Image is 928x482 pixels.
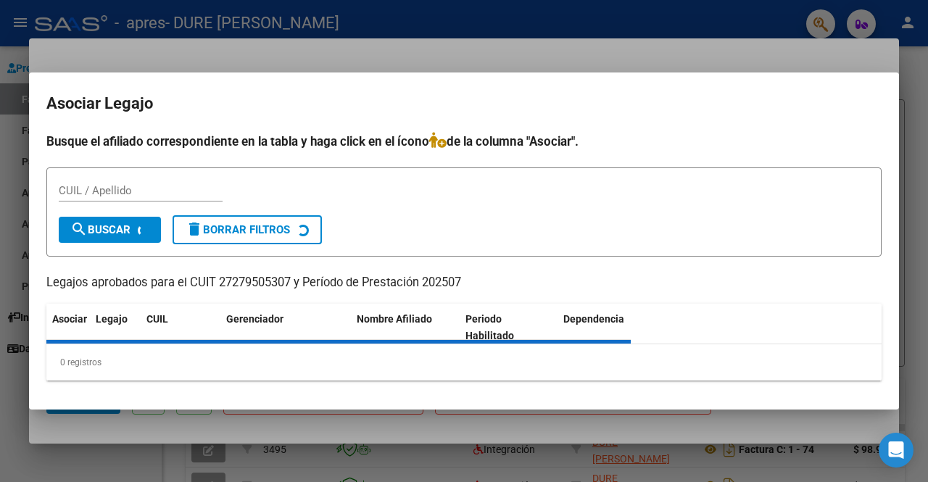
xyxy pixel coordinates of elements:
button: Borrar Filtros [173,215,322,244]
div: 0 registros [46,344,882,381]
mat-icon: delete [186,220,203,238]
h2: Asociar Legajo [46,90,882,117]
span: Asociar [52,313,87,325]
button: Buscar [59,217,161,243]
datatable-header-cell: Nombre Afiliado [351,304,460,352]
div: Open Intercom Messenger [879,433,913,468]
span: Borrar Filtros [186,223,290,236]
datatable-header-cell: Dependencia [558,304,666,352]
span: Nombre Afiliado [357,313,432,325]
mat-icon: search [70,220,88,238]
span: Gerenciador [226,313,283,325]
datatable-header-cell: Legajo [90,304,141,352]
span: Dependencia [563,313,624,325]
p: Legajos aprobados para el CUIT 27279505307 y Período de Prestación 202507 [46,274,882,292]
span: Periodo Habilitado [465,313,514,341]
datatable-header-cell: Gerenciador [220,304,351,352]
datatable-header-cell: CUIL [141,304,220,352]
span: CUIL [146,313,168,325]
h4: Busque el afiliado correspondiente en la tabla y haga click en el ícono de la columna "Asociar". [46,132,882,151]
span: Buscar [70,223,130,236]
datatable-header-cell: Asociar [46,304,90,352]
datatable-header-cell: Periodo Habilitado [460,304,558,352]
span: Legajo [96,313,128,325]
